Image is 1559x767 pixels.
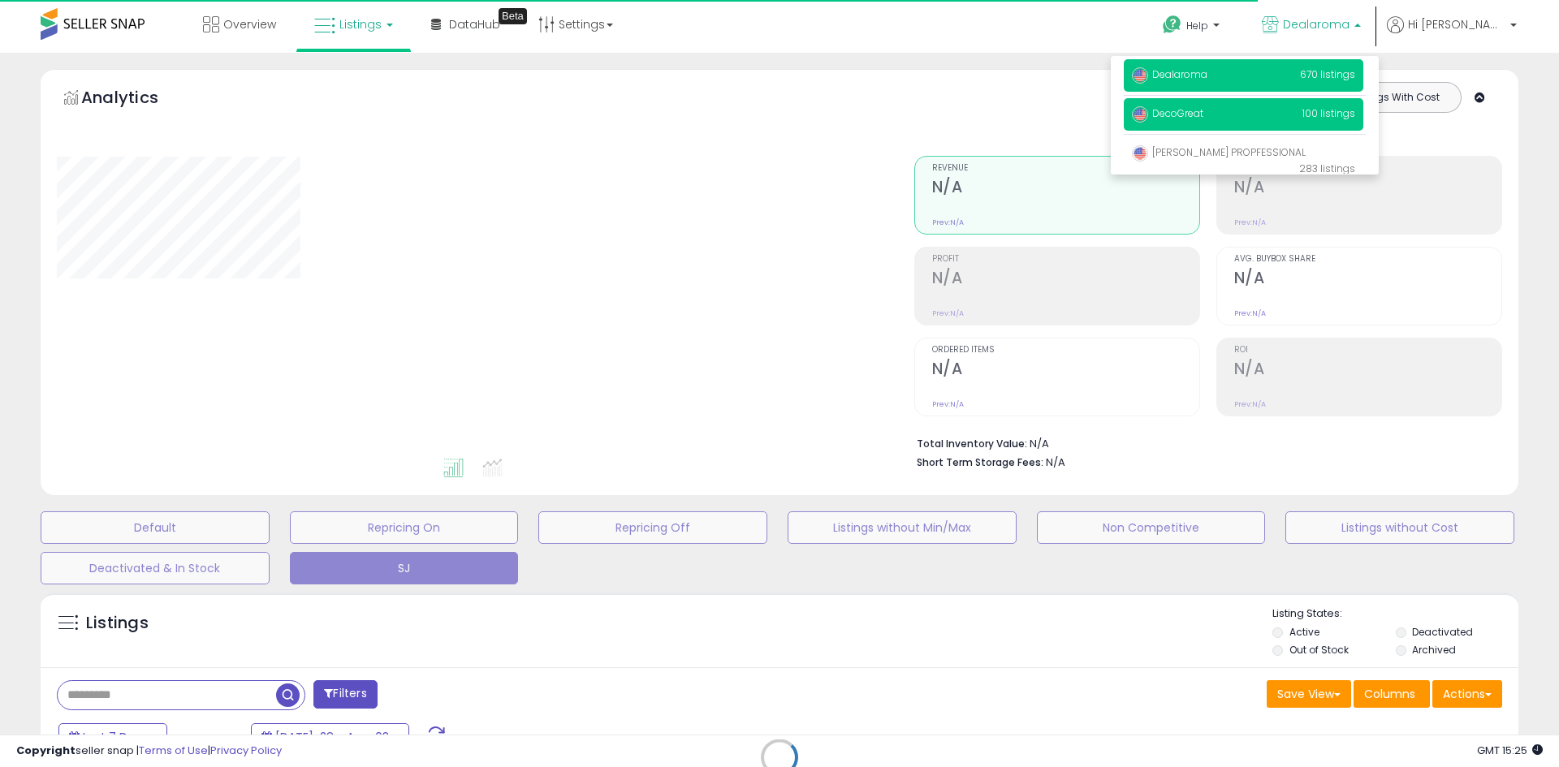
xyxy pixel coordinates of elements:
[1285,511,1514,544] button: Listings without Cost
[41,511,270,544] button: Default
[16,743,76,758] strong: Copyright
[1132,67,1207,81] span: Dealaroma
[1387,16,1517,53] a: Hi [PERSON_NAME]
[1234,178,1501,200] h2: N/A
[1234,255,1501,264] span: Avg. Buybox Share
[538,511,767,544] button: Repricing Off
[932,218,964,227] small: Prev: N/A
[917,455,1043,469] b: Short Term Storage Fees:
[917,433,1490,452] li: N/A
[1132,106,1203,120] span: DecoGreat
[1300,67,1355,81] span: 670 listings
[932,308,964,318] small: Prev: N/A
[1234,346,1501,355] span: ROI
[1234,218,1266,227] small: Prev: N/A
[1283,16,1350,32] span: Dealaroma
[1046,455,1065,470] span: N/A
[1234,269,1501,291] h2: N/A
[223,16,276,32] span: Overview
[16,743,282,759] div: seller snap | |
[932,255,1199,264] span: Profit
[1132,106,1148,123] img: usa.png
[499,8,527,24] div: Tooltip anchor
[1186,19,1208,32] span: Help
[932,178,1199,200] h2: N/A
[1302,106,1355,120] span: 100 listings
[1132,67,1148,84] img: usa.png
[449,16,500,32] span: DataHub
[1037,511,1266,544] button: Non Competitive
[1150,2,1236,53] a: Help
[932,346,1199,355] span: Ordered Items
[1162,15,1182,35] i: Get Help
[1132,145,1148,162] img: usa.png
[1234,308,1266,318] small: Prev: N/A
[932,360,1199,381] h2: N/A
[932,399,964,409] small: Prev: N/A
[1335,87,1456,108] button: Listings With Cost
[1234,399,1266,409] small: Prev: N/A
[1132,145,1306,159] span: [PERSON_NAME] PROPFESSIONAL
[932,269,1199,291] h2: N/A
[1299,162,1355,175] span: 283 listings
[1234,360,1501,381] h2: N/A
[339,16,382,32] span: Listings
[41,552,270,584] button: Deactivated & In Stock
[788,511,1017,544] button: Listings without Min/Max
[932,164,1199,173] span: Revenue
[290,511,519,544] button: Repricing On
[290,552,519,584] button: SJ
[917,437,1027,450] b: Total Inventory Value:
[1408,16,1505,32] span: Hi [PERSON_NAME]
[81,86,190,113] h5: Analytics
